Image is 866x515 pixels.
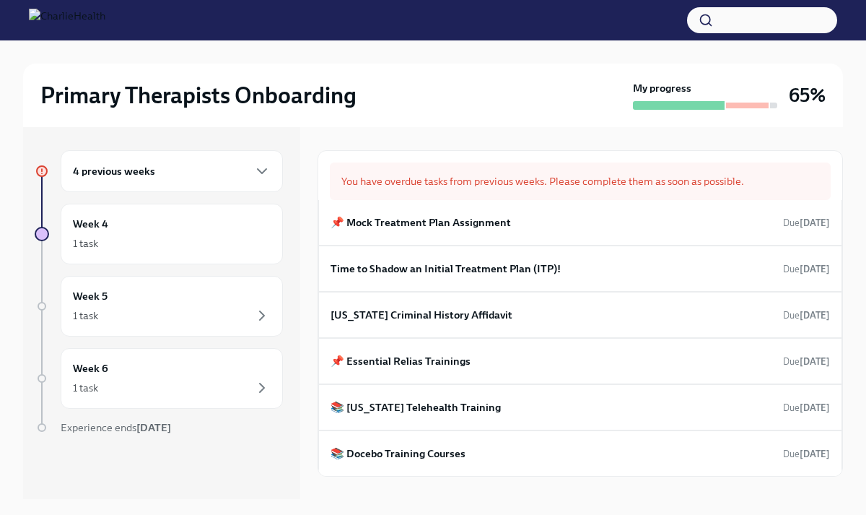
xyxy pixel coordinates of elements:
a: 📚 Docebo Training CoursesDue[DATE] [331,443,830,464]
h6: 📚 Docebo Training Courses [331,446,465,462]
strong: [DATE] [800,356,830,367]
div: 1 task [73,308,98,323]
h6: [US_STATE] Criminal History Affidavit [331,307,512,323]
h3: 65% [789,82,826,108]
a: Week 51 task [35,276,283,337]
h6: Week 5 [73,288,108,304]
span: Due [783,402,830,413]
span: Due [783,264,830,274]
span: Due [783,449,830,459]
div: You have overdue tasks from previous weeks. Please complete them as soon as possible. [330,163,831,200]
span: August 1st, 2025 09:00 [783,216,830,230]
a: Time to Shadow an Initial Treatment Plan (ITP)!Due[DATE] [331,258,830,280]
a: 📌 Mock Treatment Plan AssignmentDue[DATE] [331,212,830,233]
h6: Time to Shadow an Initial Treatment Plan (ITP)! [331,261,561,277]
a: 📌 Essential Relias TrainingsDue[DATE] [331,350,830,372]
img: CharlieHealth [29,9,105,32]
div: 1 task [73,381,98,395]
h6: 📌 Mock Treatment Plan Assignment [331,215,511,230]
div: 4 previous weeks [61,150,283,192]
a: Week 61 task [35,348,283,409]
h6: Week 4 [73,216,108,232]
a: 📚 [US_STATE] Telehealth TrainingDue[DATE] [331,397,830,418]
a: Week 41 task [35,204,283,264]
span: August 5th, 2025 09:00 [783,447,830,461]
span: Due [783,310,830,321]
span: Due [783,217,830,228]
strong: My progress [633,81,691,95]
span: August 3rd, 2025 09:00 [783,308,830,322]
h6: 4 previous weeks [73,163,155,179]
strong: [DATE] [136,421,171,434]
span: August 4th, 2025 09:00 [783,401,830,415]
h2: Primary Therapists Onboarding [40,81,357,110]
strong: [DATE] [800,449,830,459]
a: [US_STATE] Criminal History AffidavitDue[DATE] [331,304,830,326]
strong: [DATE] [800,402,830,413]
span: Experience ends [61,421,171,434]
div: 1 task [73,236,98,251]
strong: [DATE] [800,264,830,274]
strong: [DATE] [800,310,830,321]
span: August 4th, 2025 09:00 [783,355,830,368]
h6: 📌 Essential Relias Trainings [331,353,471,369]
span: August 2nd, 2025 09:00 [783,262,830,276]
strong: [DATE] [800,217,830,228]
h6: Week 6 [73,360,108,376]
span: Due [783,356,830,367]
h6: 📚 [US_STATE] Telehealth Training [331,399,501,415]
